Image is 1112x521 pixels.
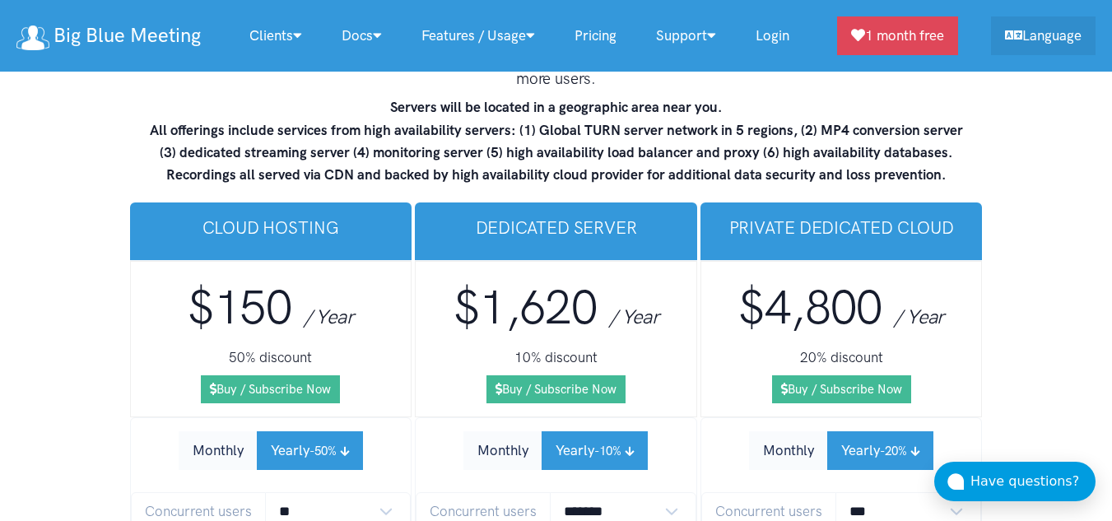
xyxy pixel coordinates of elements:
a: Features / Usage [402,18,555,53]
span: $4,800 [738,279,882,336]
a: Buy / Subscribe Now [772,375,911,403]
span: / Year [609,305,659,328]
span: / Year [894,305,944,328]
div: Have questions? [970,471,1096,492]
span: $150 [188,279,291,336]
h5: 20% discount [714,347,969,369]
div: Subscription Period [179,431,363,470]
small: -50% [309,444,337,458]
button: Monthly [463,431,542,470]
button: Have questions? [934,462,1096,501]
button: Yearly-50% [257,431,363,470]
strong: Servers will be located in a geographic area near you. All offerings include services from high a... [150,99,963,183]
span: $1,620 [454,279,598,336]
button: Monthly [749,431,828,470]
h3: Cloud Hosting [143,216,399,240]
button: Monthly [179,431,258,470]
a: Buy / Subscribe Now [486,375,626,403]
a: Support [636,18,736,53]
div: Subscription Period [463,431,648,470]
small: -10% [594,444,621,458]
span: / Year [304,305,354,328]
h3: Private Dedicated Cloud [714,216,970,240]
button: Yearly-20% [827,431,933,470]
a: 1 month free [837,16,958,55]
h5: 10% discount [429,347,683,369]
a: Language [991,16,1096,55]
small: -20% [880,444,907,458]
a: Login [736,18,809,53]
a: Clients [230,18,322,53]
img: logo [16,26,49,50]
a: Buy / Subscribe Now [201,375,340,403]
h5: 50% discount [144,347,398,369]
h3: Dedicated Server [428,216,684,240]
a: Docs [322,18,402,53]
button: Yearly-10% [542,431,648,470]
a: Big Blue Meeting [16,18,201,53]
a: Pricing [555,18,636,53]
div: Subscription Period [749,431,933,470]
